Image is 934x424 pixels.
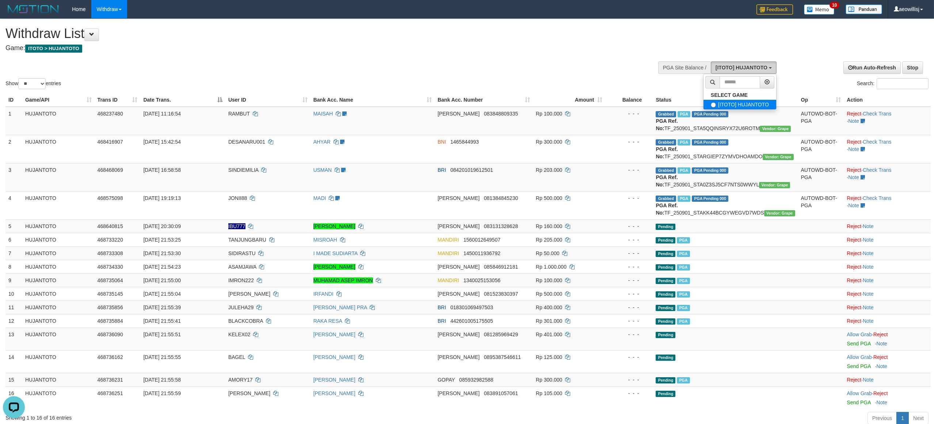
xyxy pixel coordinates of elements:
span: BRI [438,318,446,324]
span: Rp 205.000 [536,237,562,243]
span: [DATE] 21:55:59 [143,390,180,396]
td: · [844,373,931,386]
td: · · [844,107,931,135]
td: 6 [5,233,22,246]
span: [PERSON_NAME] [228,291,270,297]
span: Rp 400.000 [536,304,562,310]
span: 468733220 [98,237,123,243]
span: Nama rekening ada tanda titik/strip, harap diedit [228,223,245,229]
span: Marked by aeonel [677,318,690,325]
a: Note [848,118,859,124]
td: 12 [5,314,22,328]
b: SELECT GAME [711,92,748,98]
td: · [844,386,931,409]
span: Grabbed [656,196,676,202]
span: Pending [656,355,675,361]
a: Reject [847,223,861,229]
a: [PERSON_NAME] [313,390,355,396]
td: 2 [5,135,22,163]
span: [DATE] 21:53:25 [143,237,180,243]
a: Note [876,400,887,405]
b: PGA Ref. No: [656,174,678,188]
th: Status [653,93,798,107]
td: · [844,219,931,233]
a: Reject [873,332,888,337]
a: Allow Grab [847,332,872,337]
span: Pending [656,251,675,257]
span: Rp 301.000 [536,318,562,324]
a: [PERSON_NAME] [313,264,355,270]
span: Rp 500.000 [536,195,562,201]
span: 468735884 [98,318,123,324]
span: GOPAY [438,377,455,383]
a: Reject [847,264,861,270]
a: Note [863,304,874,310]
span: JULEHA29 [228,304,253,310]
div: - - - [608,110,650,117]
span: 468736251 [98,390,123,396]
a: Note [863,291,874,297]
span: Marked by aeonel [677,305,690,311]
a: Note [848,202,859,208]
th: Date Trans.: activate to sort column descending [140,93,225,107]
td: · [844,328,931,350]
a: Note [848,174,859,180]
input: [ITOTO] HUJANTOTO [711,102,716,107]
span: Copy 085932982588 to clipboard [459,377,493,383]
span: Vendor URL: https://settle31.1velocity.biz [760,126,791,132]
a: MISROAH [313,237,337,243]
span: Marked by aeorizki [678,139,690,145]
td: 1 [5,107,22,135]
span: JONII88 [228,195,247,201]
a: Note [863,250,874,256]
td: HUJANTOTO [22,260,95,273]
img: MOTION_logo.png [5,4,61,15]
span: [DATE] 21:55:39 [143,304,180,310]
div: - - - [608,166,650,174]
td: HUJANTOTO [22,273,95,287]
span: Pending [656,332,675,338]
a: Check Trans [863,139,892,145]
a: USMAN [313,167,332,173]
span: Marked by aeofett [677,377,690,383]
span: 468237480 [98,111,123,117]
a: Reject [847,304,861,310]
td: TF_250901_STARGIEP7ZYMVDHOAMDO [653,135,798,163]
a: I MADE SUDIARTA [313,250,358,256]
div: PGA Site Balance / [658,61,711,74]
span: Marked by aeovivi [678,111,690,117]
th: Action [844,93,931,107]
b: PGA Ref. No: [656,202,678,216]
span: ASAMJAWA [228,264,256,270]
span: Pending [656,278,675,284]
td: 3 [5,163,22,191]
span: [DATE] 11:16:54 [143,111,180,117]
span: MANDIRI [438,277,459,283]
td: HUJANTOTO [22,135,95,163]
td: HUJANTOTO [22,386,95,409]
span: 468468069 [98,167,123,173]
span: 468640815 [98,223,123,229]
span: [PERSON_NAME] [438,111,480,117]
span: Pending [656,224,675,230]
td: HUJANTOTO [22,350,95,373]
span: [DATE] 20:30:09 [143,223,180,229]
th: Amount: activate to sort column ascending [533,93,605,107]
span: [DATE] 21:55:04 [143,291,180,297]
td: · [844,287,931,300]
a: Note [863,237,874,243]
a: Reject [873,354,888,360]
a: Check Trans [863,111,892,117]
span: Pending [656,291,675,298]
td: HUJANTOTO [22,107,95,135]
td: AUTOWD-BOT-PGA [798,135,844,163]
td: 13 [5,328,22,350]
span: Pending [656,377,675,383]
a: Reject [847,237,861,243]
a: Note [848,146,859,152]
div: - - - [608,353,650,361]
th: Op: activate to sort column ascending [798,93,844,107]
a: AHYAR [313,139,331,145]
span: Vendor URL: https://settle31.1velocity.biz [759,182,790,188]
a: RAKA RESA [313,318,342,324]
